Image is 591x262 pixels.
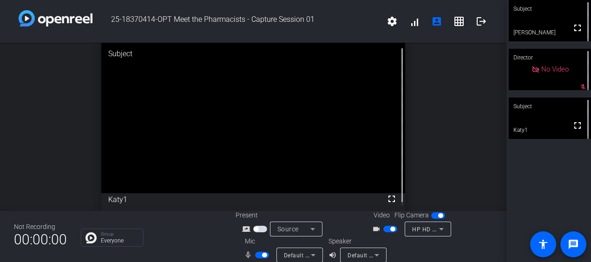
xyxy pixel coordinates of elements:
mat-icon: message [568,239,579,250]
mat-icon: logout [476,16,487,27]
span: No Video [541,65,569,73]
div: Present [236,210,328,220]
span: 00:00:00 [14,228,67,251]
mat-icon: accessibility [538,239,549,250]
mat-icon: videocam_outline [372,223,383,235]
span: Source [277,225,299,233]
mat-icon: fullscreen [572,22,583,33]
mat-icon: grid_on [453,16,465,27]
mat-icon: settings [387,16,398,27]
div: Speaker [328,236,384,246]
img: white-gradient.svg [19,10,92,26]
p: Everyone [101,238,138,243]
mat-icon: mic_none [244,249,255,261]
button: signal_cellular_alt [403,10,426,33]
span: Flip Camera [394,210,429,220]
p: Group [101,232,138,236]
div: Director [509,49,591,66]
div: Not Recording [14,222,67,232]
mat-icon: screen_share_outline [242,223,253,235]
div: Subject [101,41,405,66]
mat-icon: fullscreen [386,193,397,204]
div: Subject [509,98,591,115]
span: Default - Microphone Array (Intel® Smart Sound Technology for Digital Microphones) [284,251,514,259]
mat-icon: account_box [431,16,442,27]
span: HP HD Camera (30c9:000f) [412,225,487,233]
div: Mic [236,236,328,246]
span: Video [374,210,390,220]
img: Chat Icon [85,232,97,243]
mat-icon: volume_up [328,249,340,261]
span: Default - Speakers (Realtek(R) Audio) [348,251,448,259]
span: 25-18370414-OPT Meet the Pharmacists - Capture Session 01 [92,10,381,33]
mat-icon: fullscreen [572,120,583,131]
